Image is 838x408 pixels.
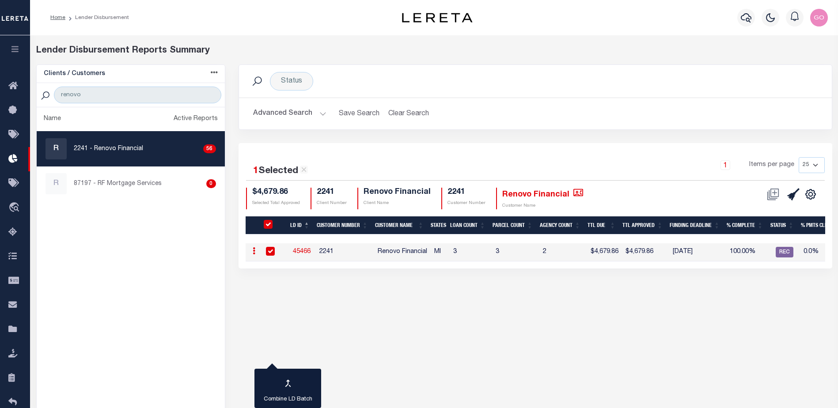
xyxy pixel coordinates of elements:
[385,105,433,122] button: Clear Search
[776,247,793,257] span: REC
[502,203,583,209] p: Customer Name
[669,243,726,261] td: [DATE]
[447,188,485,197] h4: 2241
[723,216,766,234] th: % Complete: activate to sort column ascending
[37,166,225,201] a: R87197 - RF Mortgage Services0
[766,216,797,234] th: Status: activate to sort column ascending
[203,144,216,153] div: 56
[666,216,723,234] th: Funding Deadline: activate to sort column ascending
[364,200,431,207] p: Client Name
[44,114,61,124] div: Name
[489,216,536,234] th: Parcel Count: activate to sort column ascending
[317,200,347,207] p: Client Number
[46,138,67,159] div: R
[749,160,794,170] span: Items per page
[44,70,105,78] h5: Clients / Customers
[374,243,431,261] td: Renovo Financial
[253,105,326,122] button: Advanced Search
[810,9,828,26] img: svg+xml;base64,PHN2ZyB4bWxucz0iaHR0cDovL3d3dy53My5vcmcvMjAwMC9zdmciIHBvaW50ZXItZXZlbnRzPSJub25lIi...
[253,166,258,176] span: 1
[37,132,225,166] a: R2241 - Renovo Financial56
[253,164,308,178] div: Selected
[270,72,313,91] div: Click to Edit
[502,188,583,200] h4: Renovo Financial
[46,173,67,194] div: R
[74,144,143,154] p: 2241 - Renovo Financial
[584,216,619,234] th: Ttl Due: activate to sort column ascending
[8,202,23,214] i: travel_explore
[206,179,216,188] div: 0
[427,216,447,234] th: States
[622,243,669,261] td: $4,679.86
[293,249,311,255] a: 45466
[252,188,300,197] h4: $4,679.86
[317,188,347,197] h4: 2241
[720,160,730,170] a: 1
[287,216,313,234] th: LD ID: activate to sort column descending
[36,44,832,57] div: Lender Disbursement Reports Summary
[431,243,450,261] td: MI
[447,216,489,234] th: Loan Count: activate to sort column ascending
[492,243,539,261] td: 3
[450,243,492,261] td: 3
[587,243,622,261] td: $4,679.86
[50,15,65,20] a: Home
[726,243,770,261] td: 100.00%
[539,243,587,261] td: 2
[313,216,372,234] th: Customer Number: activate to sort column ascending
[619,216,666,234] th: Ttl Approved: activate to sort column ascending
[447,200,485,207] p: Customer Number
[316,243,374,261] td: 2241
[74,179,162,189] p: 87197 - RF Mortgage Services
[252,200,300,207] p: Selected Total Approved
[264,395,312,404] p: Combine LD Batch
[536,216,584,234] th: Agency Count: activate to sort column ascending
[372,216,427,234] th: Customer Name: activate to sort column ascending
[65,14,129,22] li: Lender Disbursement
[258,216,287,234] th: LDID
[402,13,473,23] img: logo-dark.svg
[334,105,385,122] button: Save Search
[174,114,218,124] div: Active Reports
[54,87,221,103] input: Search Customer
[364,188,431,197] h4: Renovo Financial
